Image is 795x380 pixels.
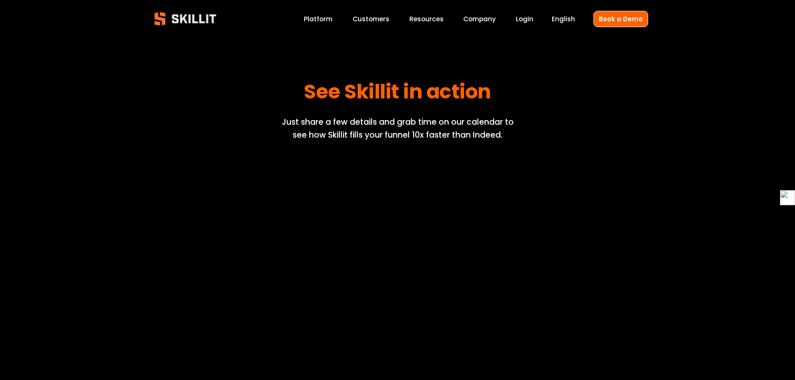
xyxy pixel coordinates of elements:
a: Customers [353,13,389,25]
img: toggle-logo.svg [780,190,795,205]
div: language picker [552,13,575,25]
span: English [552,14,575,24]
img: Skillit [147,6,223,31]
iframe: Demo Request Form [210,95,585,362]
p: Just share a few details and grab time on our calendar to see how Skillit fills your funnel 10x f... [273,116,521,141]
a: folder dropdown [409,13,444,25]
strong: See Skillit in action [304,76,491,111]
a: Platform [304,13,333,25]
a: Company [463,13,496,25]
a: Login [516,13,533,25]
a: Book a Demo [593,11,648,27]
span: Resources [409,14,444,24]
